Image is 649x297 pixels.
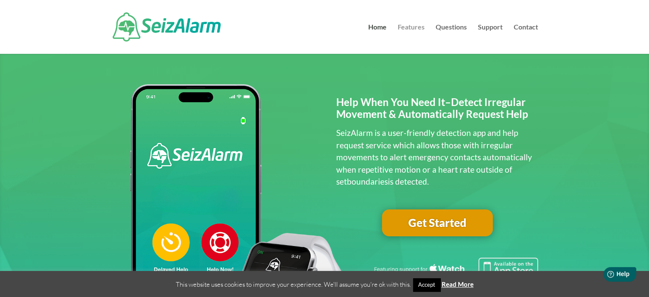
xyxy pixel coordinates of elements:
img: Seizure detection available in the Apple App Store. [373,258,538,279]
a: Support [478,24,503,54]
a: Get Started [382,209,493,237]
a: Questions [436,24,467,54]
a: Home [368,24,387,54]
a: Read More [442,280,474,288]
h2: Help When You Need It–Detect Irregular Movement & Automatically Request Help [336,96,538,125]
img: SeizAlarm [113,12,221,41]
a: Accept [413,278,440,291]
a: Features [398,24,425,54]
span: This website uses cookies to improve your experience. We'll assume you're ok with this. [176,280,474,288]
a: Contact [514,24,538,54]
span: boundaries [347,176,388,186]
iframe: Help widget launcher [573,264,640,288]
p: SeizAlarm is a user-friendly detection app and help request service which allows those with irreg... [336,127,538,188]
